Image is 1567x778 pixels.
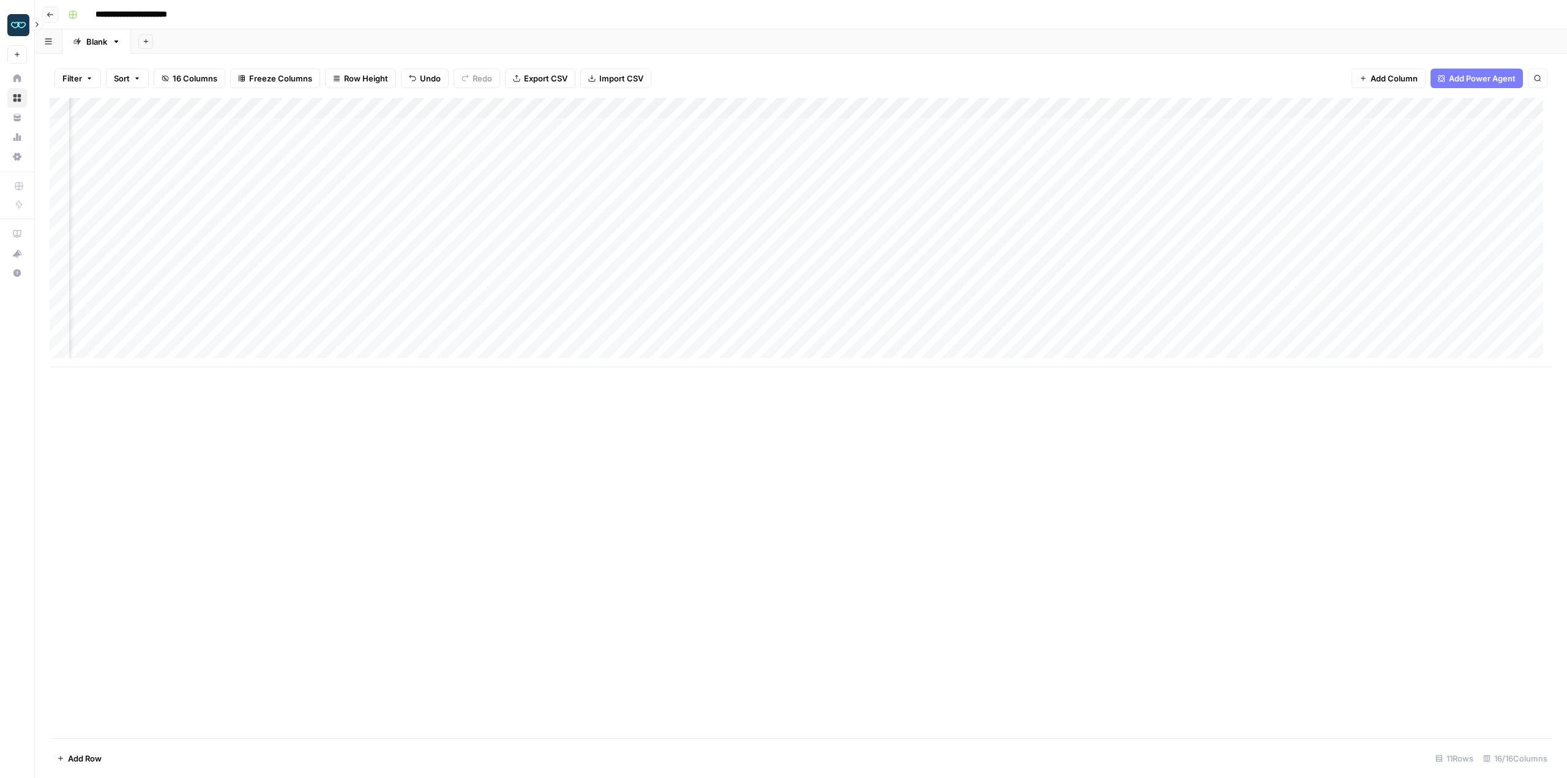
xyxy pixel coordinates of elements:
a: Usage [7,127,27,147]
button: Add Power Agent [1430,69,1523,88]
a: Browse [7,88,27,108]
button: 16 Columns [154,69,225,88]
span: Freeze Columns [249,72,312,84]
button: Sort [106,69,149,88]
button: Row Height [325,69,396,88]
span: Filter [62,72,82,84]
img: Zola Inc Logo [7,14,29,36]
span: Add Column [1371,72,1418,84]
a: AirOps Academy [7,224,27,244]
button: Filter [54,69,101,88]
span: 16 Columns [173,72,217,84]
span: Undo [420,72,441,84]
div: 16/16 Columns [1478,749,1552,768]
button: What's new? [7,244,27,263]
span: Row Height [344,72,388,84]
button: Add Column [1352,69,1426,88]
span: Add Power Agent [1449,72,1516,84]
span: Add Row [68,752,102,765]
button: Add Row [50,749,109,768]
button: Undo [401,69,449,88]
button: Import CSV [580,69,651,88]
button: Workspace: Zola Inc [7,10,27,40]
a: Settings [7,147,27,166]
span: Import CSV [599,72,643,84]
button: Freeze Columns [230,69,320,88]
a: Home [7,69,27,88]
span: Sort [114,72,130,84]
div: 11 Rows [1430,749,1478,768]
a: Your Data [7,108,27,127]
a: Blank [62,29,131,54]
button: Redo [454,69,500,88]
button: Help + Support [7,263,27,283]
span: Redo [473,72,492,84]
div: What's new? [8,244,26,263]
div: Blank [86,36,107,48]
span: Export CSV [524,72,567,84]
button: Export CSV [505,69,575,88]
